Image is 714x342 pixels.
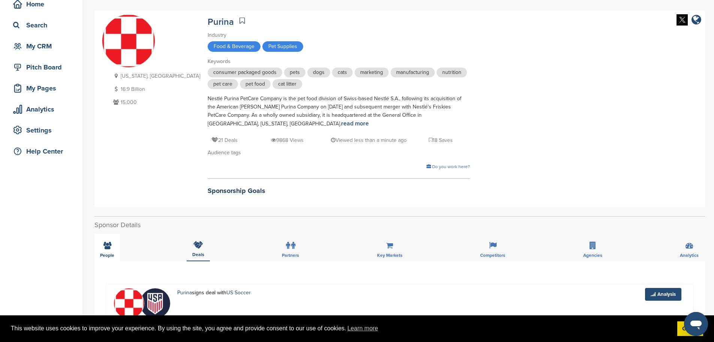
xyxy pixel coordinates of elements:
span: consumer packaged goods [208,68,282,77]
a: read more [341,120,369,127]
img: whvs id 400x400 [140,288,170,318]
span: Pet Supplies [262,41,303,52]
div: My Pages [11,81,75,95]
p: [US_STATE], [GEOGRAPHIC_DATA] [111,71,200,81]
a: Purina [208,17,234,27]
a: Analysis [645,288,681,301]
a: dismiss cookie message [677,321,703,336]
span: marketing [355,68,389,77]
div: Audience tags [208,149,470,157]
p: Viewed less than a minute ago [331,136,407,145]
a: US Soccer [226,289,251,296]
h2: Sponsorship Goals [208,186,470,196]
img: 1lv1zgax 400x400 [114,288,144,318]
span: nutrition [437,68,467,77]
div: Search [11,18,75,32]
a: learn more about cookies [346,323,379,334]
span: dogs [307,68,330,77]
p: 15,000 [111,98,200,107]
span: pets [284,68,305,77]
a: Pitch Board [7,59,75,76]
span: Key Markets [377,253,403,258]
span: Food & Beverage [208,41,260,52]
div: Analytics [11,102,75,116]
div: My CRM [11,39,75,53]
a: Purina [177,289,192,296]
span: manufacturing [391,68,435,77]
div: Settings [11,124,75,137]
span: Analytics [680,253,699,258]
span: Deals [192,252,204,257]
span: Do you work here? [432,164,470,169]
div: Help Center [11,145,75,158]
span: Agencies [583,253,602,258]
span: This website uses cookies to improve your experience. By using the site, you agree and provide co... [11,323,671,334]
div: Pitch Board [11,60,75,74]
div: Industry [208,31,470,39]
span: Competitors [480,253,505,258]
a: company link [692,14,701,27]
a: Analytics [7,101,75,118]
a: My Pages [7,80,75,97]
a: Settings [7,122,75,139]
p: 9868 Views [271,136,304,145]
span: cat litter [272,79,302,89]
span: Partners [282,253,299,258]
a: Search [7,17,75,34]
div: Keywords [208,57,470,66]
span: pet care [208,79,238,89]
img: Sponsorpitch & Purina [102,15,155,68]
span: pet food [240,79,271,89]
div: Nestlé Purina PetCare Company is the pet food division of Swiss-based Nestlé S.A., following its ... [208,95,470,128]
p: 18 Saves [429,136,453,145]
a: Do you work here? [427,164,470,169]
span: cats [332,68,353,77]
p: 21 Deals [211,136,238,145]
p: signs deal with [177,288,275,297]
iframe: Button to launch messaging window [684,312,708,336]
a: My CRM [7,38,75,55]
img: Twitter white [677,14,688,26]
h2: Sponsor Details [94,220,705,230]
span: People [100,253,114,258]
a: Help Center [7,143,75,160]
p: 16.9 Billion [111,84,200,94]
